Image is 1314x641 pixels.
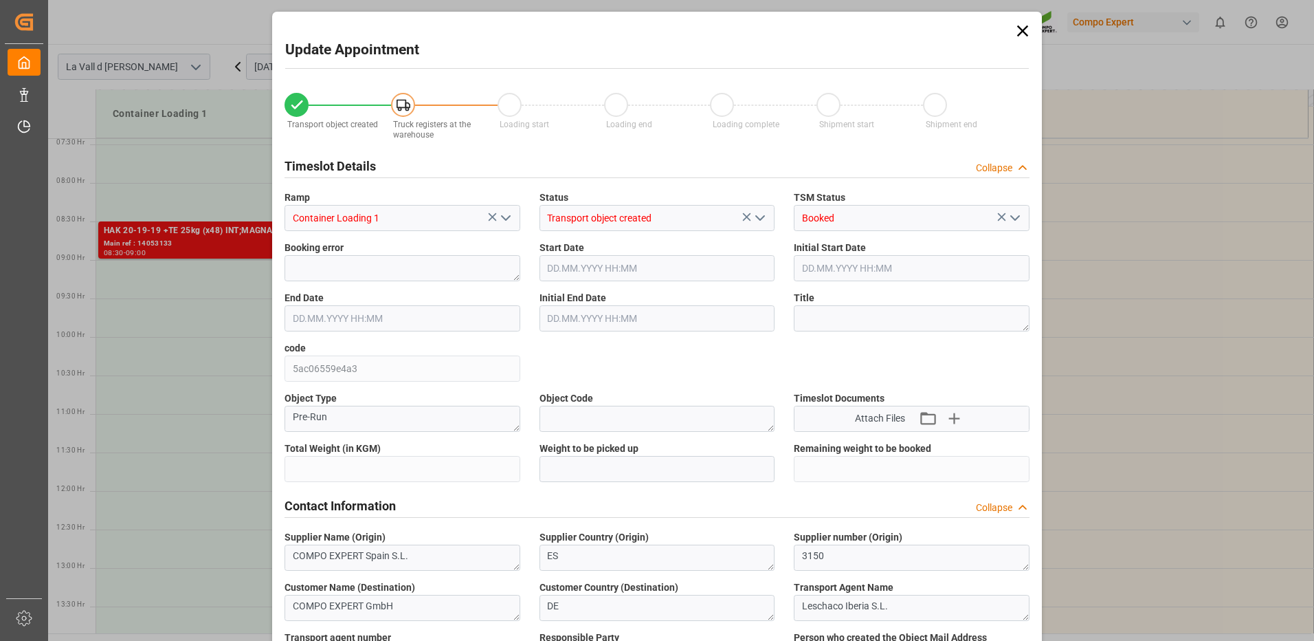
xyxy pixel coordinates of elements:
[285,442,381,456] span: Total Weight (in KGM)
[606,120,652,129] span: Loading end
[539,241,584,255] span: Start Date
[285,341,306,356] span: code
[794,291,814,305] span: Title
[794,391,884,406] span: Timeslot Documents
[285,157,376,175] h2: Timeslot Details
[285,595,520,621] textarea: COMPO EXPERT GmbH
[794,255,1029,281] input: DD.MM.YYYY HH:MM
[494,208,515,229] button: open menu
[285,191,310,205] span: Ramp
[794,191,845,205] span: TSM Status
[794,241,866,255] span: Initial Start Date
[794,580,893,595] span: Transport Agent Name
[819,120,874,129] span: Shipment start
[285,391,337,406] span: Object Type
[539,442,638,456] span: Weight to be picked up
[285,580,415,595] span: Customer Name (Destination)
[539,191,568,205] span: Status
[794,442,931,456] span: Remaining weight to be booked
[539,595,775,621] textarea: DE
[393,120,471,140] span: Truck registers at the warehouse
[285,291,324,305] span: End Date
[285,545,520,571] textarea: COMPO EXPERT Spain S.L.
[539,391,593,406] span: Object Code
[794,595,1029,621] textarea: Leschaco Iberia S.L.
[539,305,775,332] input: DD.MM.YYYY HH:MM
[287,120,378,129] span: Transport object created
[539,205,775,231] input: Type to search/select
[976,161,1012,175] div: Collapse
[285,39,419,61] h2: Update Appointment
[713,120,779,129] span: Loading complete
[539,255,775,281] input: DD.MM.YYYY HH:MM
[794,530,902,545] span: Supplier number (Origin)
[285,406,520,432] textarea: Pre-Run
[285,497,396,515] h2: Contact Information
[794,545,1029,571] textarea: 3150
[1003,208,1024,229] button: open menu
[539,545,775,571] textarea: ES
[285,241,344,255] span: Booking error
[285,205,520,231] input: Type to search/select
[285,530,386,545] span: Supplier Name (Origin)
[749,208,770,229] button: open menu
[539,291,606,305] span: Initial End Date
[285,305,520,332] input: DD.MM.YYYY HH:MM
[539,580,678,595] span: Customer Country (Destination)
[539,530,649,545] span: Supplier Country (Origin)
[976,501,1012,515] div: Collapse
[855,411,905,426] span: Attach Files
[500,120,549,129] span: Loading start
[926,120,977,129] span: Shipment end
